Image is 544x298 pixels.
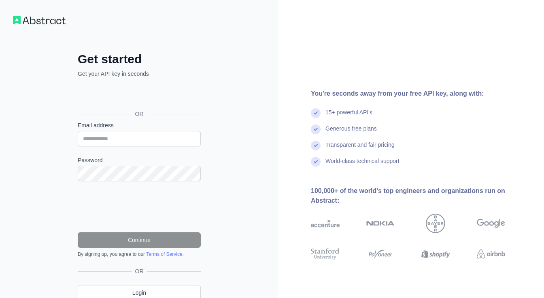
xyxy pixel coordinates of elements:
div: You're seconds away from your free API key, along with: [311,89,531,99]
img: airbnb [477,247,506,261]
a: Terms of Service [146,251,182,257]
img: shopify [421,247,450,261]
div: Acceder con Google. Se abre en una pestaña nueva [78,87,199,105]
img: check mark [311,108,321,118]
iframe: Botón de Acceder con Google [74,87,203,105]
p: Get your API key in seconds [78,70,201,78]
label: Email address [78,121,201,129]
h2: Get started [78,52,201,66]
label: Password [78,156,201,164]
div: 100,000+ of the world's top engineers and organizations run on Abstract: [311,186,531,206]
img: Workflow [13,16,66,24]
img: check mark [311,157,321,167]
button: Continue [78,232,201,248]
img: bayer [426,214,445,233]
div: By signing up, you agree to our . [78,251,201,257]
img: payoneer [366,247,395,261]
img: stanford university [311,247,340,261]
span: OR [129,110,150,118]
div: Generous free plans [325,124,377,141]
img: check mark [311,141,321,150]
img: check mark [311,124,321,134]
img: nokia [366,214,395,233]
div: 15+ powerful API's [325,108,372,124]
div: Transparent and fair pricing [325,141,395,157]
img: google [477,214,506,233]
img: accenture [311,214,340,233]
iframe: reCAPTCHA [78,191,201,223]
div: World-class technical support [325,157,399,173]
span: OR [132,267,147,275]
